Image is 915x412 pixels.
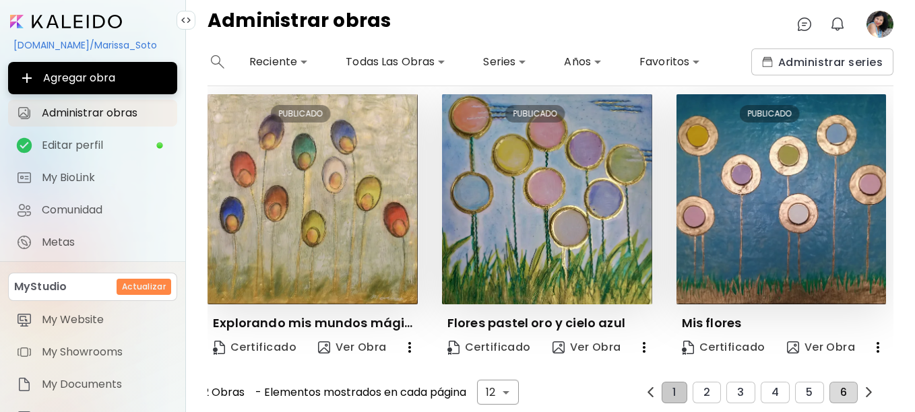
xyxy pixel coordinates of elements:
img: My BioLink icon [16,170,32,186]
a: CertificateCertificado [208,334,302,361]
div: [DOMAIN_NAME]/Marissa_Soto [8,34,177,57]
img: thumbnail [676,94,887,304]
span: Ver Obra [553,340,621,355]
span: Administrar obras [42,106,169,120]
span: My Website [42,313,169,327]
img: item [16,376,32,392]
span: 4 [771,386,779,399]
img: Comunidad icon [16,202,32,218]
img: view-art [787,341,799,353]
img: Certificate [447,341,460,355]
img: prev [864,387,874,397]
img: bellIcon [829,16,846,32]
img: search [211,55,224,69]
button: collectionsAdministrar series [751,48,893,75]
img: collections [762,57,773,67]
div: 12 [477,380,519,405]
h4: Administrar obras [208,11,391,38]
span: Certificado [213,340,296,355]
p: Flores pastel oro y cielo azul [447,315,625,331]
div: Series [478,51,532,73]
p: Explorando mis mundos mágicos [213,315,418,331]
img: Certificate [682,341,694,355]
img: item [16,312,32,328]
span: Agregar obra [19,70,166,86]
img: Administrar obras icon [16,105,32,121]
span: 6 [840,386,847,399]
span: - Elementos mostrados en cada página [255,386,466,399]
img: thumbnail [442,94,652,304]
h6: Actualizar [122,281,166,293]
a: completeMetas iconMetas [8,229,177,256]
button: 5 [795,382,823,403]
span: Ver Obra [787,340,856,355]
button: view-artVer Obra [782,334,861,361]
button: 6 [829,382,858,403]
img: view-art [318,341,330,353]
button: 3 [726,382,755,403]
a: itemMy Documents [8,371,177,398]
div: PUBLICADO [739,105,799,123]
span: Editar perfil [42,139,156,152]
a: completeEditar perfil [8,132,177,159]
button: prev [860,384,877,401]
span: Ver Obra [318,340,387,355]
span: Certificado [447,340,531,355]
img: thumbnail [208,94,418,304]
button: view-artVer Obra [313,334,392,361]
div: Todas Las Obras [340,51,451,73]
span: My Showrooms [42,345,169,359]
a: completeMy BioLink iconMy BioLink [8,164,177,191]
span: Metas [42,236,169,249]
span: 12 Obras [199,386,245,399]
span: Comunidad [42,203,169,217]
img: view-art [553,341,565,353]
img: Certificate [213,341,225,355]
a: itemMy Showrooms [8,339,177,366]
div: PUBLICADO [505,105,565,123]
div: Reciente [244,51,313,73]
a: itemMy Website [8,306,177,333]
div: Años [559,51,607,73]
img: Metas icon [16,234,32,250]
span: Certificado [682,340,765,355]
button: view-artVer Obra [547,334,627,361]
img: prev [645,387,656,397]
span: 1 [672,386,676,399]
button: search [208,48,228,75]
span: My Documents [42,378,169,391]
button: bellIcon [826,13,849,36]
a: Administrar obras iconAdministrar obras [8,100,177,127]
button: prev [642,384,659,401]
a: Comunidad iconComunidad [8,197,177,224]
span: My BioLink [42,171,169,184]
span: Administrar series [762,55,883,69]
a: CertificateCertificado [442,334,536,361]
div: PUBLICADO [270,105,330,123]
button: 1 [662,382,687,403]
span: 3 [737,386,744,399]
a: CertificateCertificado [676,334,771,361]
span: 5 [806,386,813,399]
button: Agregar obra [8,62,177,94]
button: 4 [761,382,790,403]
div: Favoritos [634,51,705,73]
p: MyStudio [14,279,67,295]
img: chatIcon [796,16,813,32]
button: 2 [693,382,721,403]
p: Mis flores [682,315,742,331]
img: item [16,344,32,360]
span: 2 [703,386,710,399]
img: collapse [181,15,191,26]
